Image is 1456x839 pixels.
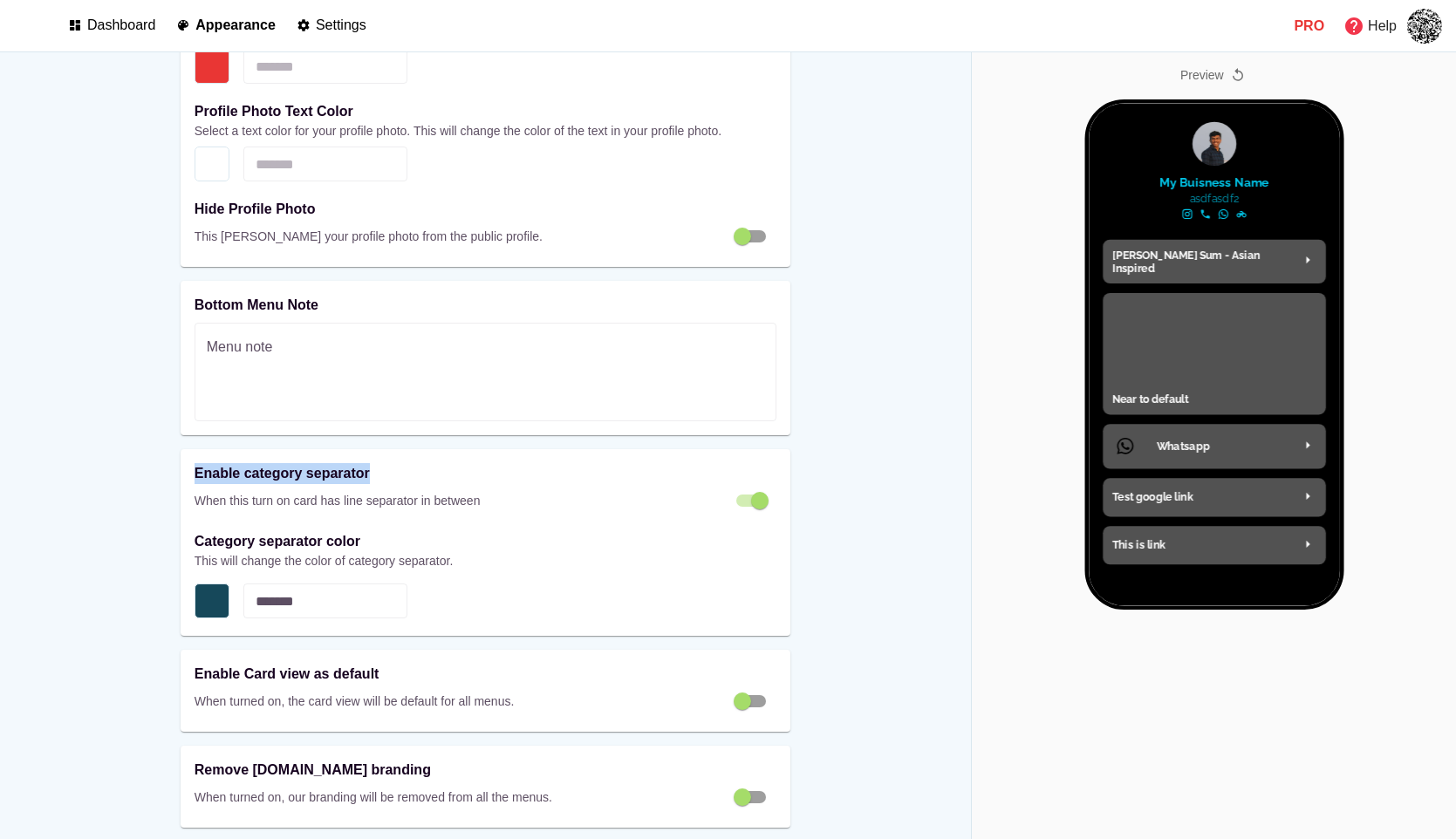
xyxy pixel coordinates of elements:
h2: Near to default [26,321,253,335]
p: When this turn on card has line separator in between [195,492,481,509]
iframe: Mobile Preview [1089,104,1340,606]
h2: Test google link [26,430,229,444]
p: Pro [1294,16,1324,37]
p: This [PERSON_NAME] your profile photo from the public profile. [195,228,543,245]
strong: Remove [DOMAIN_NAME] branding [195,762,431,777]
p: Settings [316,17,366,33]
strong: Enable Card view as default [195,666,379,681]
strong: Enable category separator [195,466,370,481]
a: Appearance [176,14,276,38]
p: Select a text color for your profile photo. This will change the color of the text in your profil... [195,122,776,140]
a: Dashboard [68,14,155,38]
a: Settings [297,14,366,38]
p: Dashboard [87,17,155,33]
p: This will change the color of category separator. [195,552,776,570]
strong: Hide Profile Photo [195,201,316,216]
strong: Bottom Menu Note [195,297,318,312]
img: images%2FLjxwOS6sCZeAR0uHPVnB913h3h83%2Fuser.png [1407,9,1442,44]
p: When turned on, the card view will be default for all menus. [195,692,515,710]
p: Help [1368,16,1397,37]
p: When turned on, our branding will be removed from all the menus. [195,788,552,806]
strong: Category separator color [195,534,360,549]
a: Help [1338,10,1402,42]
h2: Whatsapp [75,373,228,387]
h2: This is link [26,483,229,497]
p: Appearance [195,17,276,33]
strong: Profile Photo Text Color [195,104,353,119]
